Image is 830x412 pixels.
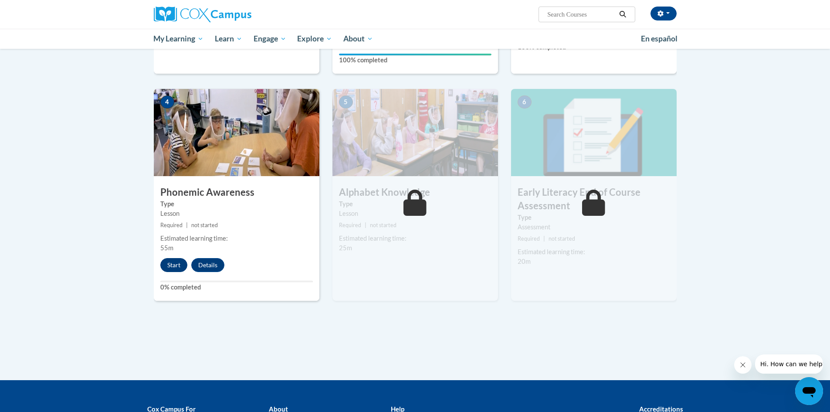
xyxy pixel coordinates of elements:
iframe: Button to launch messaging window [795,377,823,405]
span: 20m [518,258,531,265]
span: 5 [339,95,353,109]
div: Lesson [339,209,491,218]
label: 0% completed [160,283,313,292]
span: not started [191,222,218,228]
span: not started [370,222,396,228]
span: Required [518,235,540,242]
span: Explore [297,34,332,44]
a: Engage [248,29,292,49]
span: 25m [339,244,352,252]
a: About [338,29,379,49]
span: Required [160,222,183,228]
span: 6 [518,95,532,109]
span: 4 [160,95,174,109]
button: Account Settings [650,7,677,20]
button: Search [616,9,629,20]
div: Lesson [160,209,313,218]
button: Details [191,258,224,272]
h3: Early Literacy End of Course Assessment [511,186,677,213]
span: | [186,222,188,228]
div: Estimated learning time: [160,234,313,243]
div: Main menu [141,29,690,49]
a: Cox Campus [154,7,319,22]
a: My Learning [148,29,210,49]
button: Start [160,258,187,272]
span: About [343,34,373,44]
span: Required [339,222,361,228]
span: | [365,222,366,228]
a: Explore [291,29,338,49]
div: Estimated learning time: [518,247,670,257]
div: Estimated learning time: [339,234,491,243]
span: Engage [254,34,286,44]
label: Type [160,199,313,209]
span: Hi. How can we help? [5,6,71,13]
img: Course Image [511,89,677,176]
label: 100% completed [339,55,491,65]
span: My Learning [153,34,203,44]
a: Learn [209,29,248,49]
img: Course Image [332,89,498,176]
img: Cox Campus [154,7,251,22]
label: Type [339,199,491,209]
iframe: Message from company [755,354,823,374]
span: | [543,235,545,242]
img: Course Image [154,89,319,176]
span: Learn [215,34,242,44]
h3: Phonemic Awareness [154,186,319,199]
iframe: Close message [734,356,752,374]
label: Type [518,213,670,222]
input: Search Courses [546,9,616,20]
span: 55m [160,244,173,252]
div: Your progress [339,54,491,55]
span: En español [641,34,678,43]
h3: Alphabet Knowledge [332,186,498,199]
span: not started [549,235,575,242]
a: En español [635,30,683,48]
div: Assessment [518,222,670,232]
